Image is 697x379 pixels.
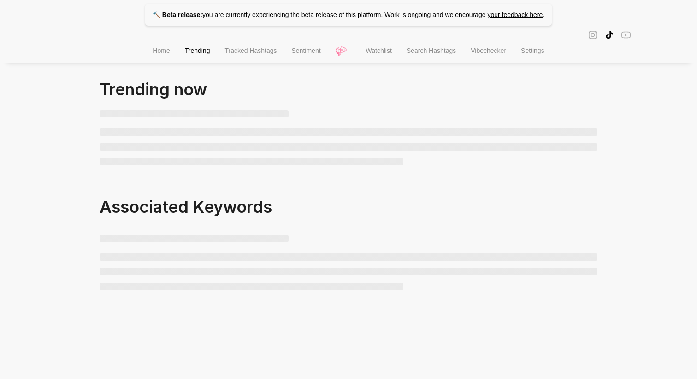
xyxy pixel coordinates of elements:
[153,47,170,54] span: Home
[366,47,392,54] span: Watchlist
[224,47,277,54] span: Tracked Hashtags
[292,47,321,54] span: Sentiment
[487,11,543,18] a: your feedback here
[153,11,202,18] strong: 🔨 Beta release:
[471,47,506,54] span: Vibechecker
[621,29,631,40] span: youtube
[588,29,597,40] span: instagram
[185,47,210,54] span: Trending
[407,47,456,54] span: Search Hashtags
[145,4,552,26] p: you are currently experiencing the beta release of this platform. Work is ongoing and we encourage .
[521,47,544,54] span: Settings
[100,79,207,99] span: Trending now
[100,197,272,217] span: Associated Keywords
